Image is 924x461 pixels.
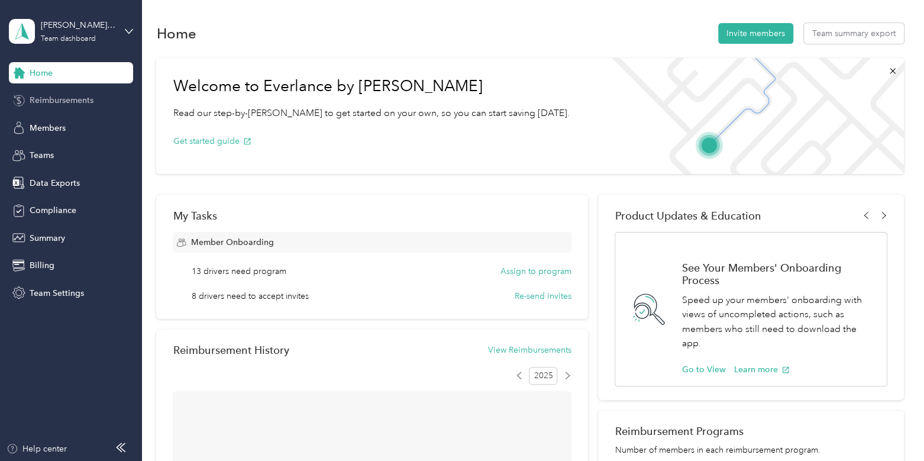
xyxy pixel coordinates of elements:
[804,23,904,44] button: Team summary export
[30,94,93,107] span: Reimbursements
[173,135,251,147] button: Get started guide
[7,443,67,455] button: Help center
[173,209,571,222] div: My Tasks
[190,236,273,249] span: Member Onboarding
[488,344,571,356] button: View Reimbursements
[30,67,53,79] span: Home
[30,177,80,189] span: Data Exports
[173,344,289,356] h2: Reimbursement History
[500,265,571,278] button: Assign to program
[681,363,725,376] button: Go to View
[30,259,54,272] span: Billing
[41,19,115,31] div: [PERSON_NAME] Beverages
[615,444,887,456] p: Number of members in each reimbursement program.
[515,290,571,302] button: Re-send invites
[173,106,569,121] p: Read our step-by-[PERSON_NAME] to get started on your own, so you can start saving [DATE].
[30,204,76,217] span: Compliance
[600,58,903,174] img: Welcome to everlance
[858,395,924,461] iframe: Everlance-gr Chat Button Frame
[156,27,196,40] h1: Home
[681,262,874,286] h1: See Your Members' Onboarding Process
[192,290,309,302] span: 8 drivers need to accept invites
[173,77,569,96] h1: Welcome to Everlance by [PERSON_NAME]
[30,122,66,134] span: Members
[30,232,65,244] span: Summary
[30,149,54,162] span: Teams
[718,23,793,44] button: Invite members
[681,293,874,351] p: Speed up your members' onboarding with views of uncompleted actions, such as members who still ne...
[192,265,286,278] span: 13 drivers need program
[615,209,761,222] span: Product Updates & Education
[615,425,887,437] h2: Reimbursement Programs
[41,36,95,43] div: Team dashboard
[734,363,790,376] button: Learn more
[30,287,84,299] span: Team Settings
[529,367,557,385] span: 2025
